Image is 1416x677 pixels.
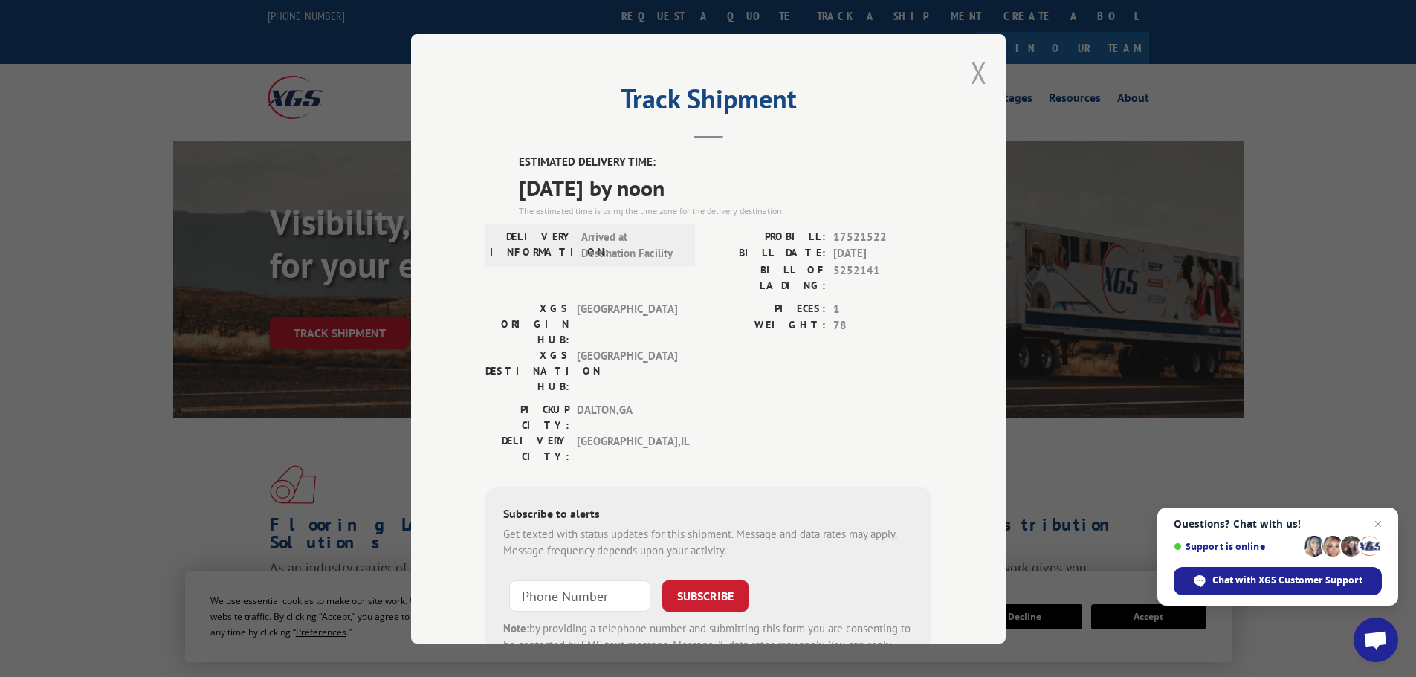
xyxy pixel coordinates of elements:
div: Open chat [1354,618,1398,662]
label: BILL OF LADING: [708,262,826,293]
span: 17521522 [833,228,931,245]
button: SUBSCRIBE [662,580,749,611]
div: Subscribe to alerts [503,504,914,525]
div: Get texted with status updates for this shipment. Message and data rates may apply. Message frequ... [503,525,914,559]
span: [GEOGRAPHIC_DATA] , IL [577,433,677,464]
span: Arrived at Destination Facility [581,228,682,262]
label: DELIVERY INFORMATION: [490,228,574,262]
div: by providing a telephone number and submitting this form you are consenting to be contacted by SM... [503,620,914,670]
span: [DATE] [833,245,931,262]
label: PROBILL: [708,228,826,245]
span: DALTON , GA [577,401,677,433]
label: BILL DATE: [708,245,826,262]
span: Questions? Chat with us! [1174,518,1382,530]
span: Support is online [1174,541,1299,552]
strong: Note: [503,621,529,635]
label: WEIGHT: [708,317,826,334]
div: Chat with XGS Customer Support [1174,567,1382,595]
span: [DATE] by noon [519,170,931,204]
label: XGS ORIGIN HUB: [485,300,569,347]
label: XGS DESTINATION HUB: [485,347,569,394]
input: Phone Number [509,580,650,611]
label: ESTIMATED DELIVERY TIME: [519,154,931,171]
span: Close chat [1369,515,1387,533]
div: The estimated time is using the time zone for the delivery destination. [519,204,931,217]
span: 1 [833,300,931,317]
span: Chat with XGS Customer Support [1212,574,1362,587]
span: 78 [833,317,931,334]
label: DELIVERY CITY: [485,433,569,464]
button: Close modal [971,53,987,92]
span: [GEOGRAPHIC_DATA] [577,347,677,394]
label: PIECES: [708,300,826,317]
span: 5252141 [833,262,931,293]
h2: Track Shipment [485,88,931,117]
label: PICKUP CITY: [485,401,569,433]
span: [GEOGRAPHIC_DATA] [577,300,677,347]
